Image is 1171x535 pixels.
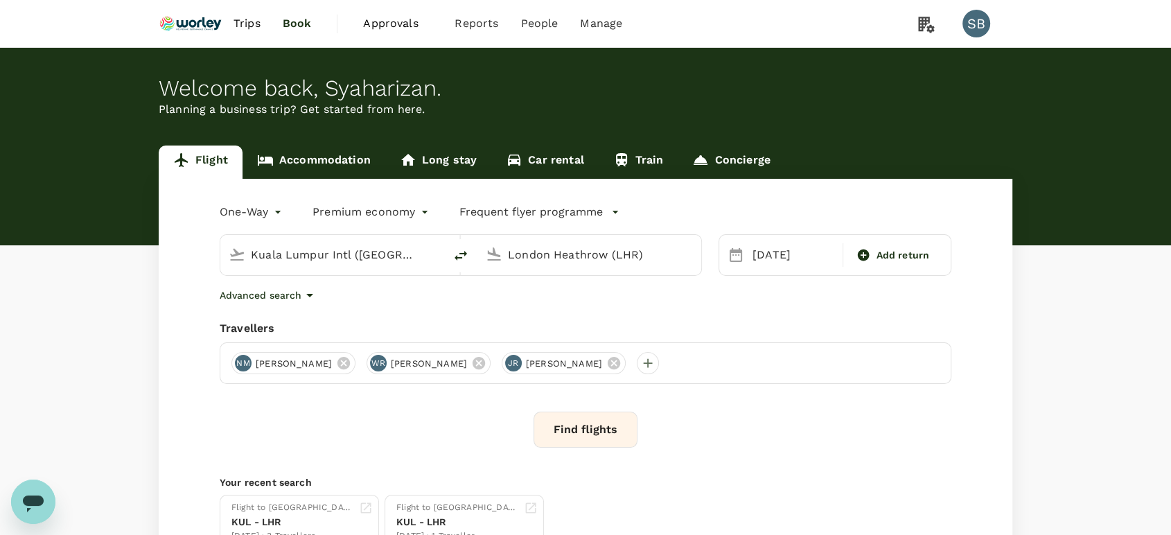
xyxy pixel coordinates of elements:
span: Book [283,15,312,32]
span: [PERSON_NAME] [382,357,475,371]
div: NM[PERSON_NAME] [231,352,355,374]
a: Accommodation [243,146,385,179]
p: Frequent flyer programme [459,204,603,220]
span: Manage [580,15,622,32]
div: WR [370,355,387,371]
a: Concierge [678,146,784,179]
span: People [520,15,558,32]
span: [PERSON_NAME] [518,357,610,371]
img: Ranhill Worley Sdn Bhd [159,8,222,39]
a: Flight [159,146,243,179]
div: Premium economy [312,201,432,223]
a: Long stay [385,146,491,179]
button: Open [434,253,437,256]
input: Depart from [251,244,415,265]
div: WR[PERSON_NAME] [367,352,491,374]
div: [DATE] [747,241,840,269]
button: Frequent flyer programme [459,204,619,220]
iframe: Button to launch messaging window [11,480,55,524]
span: Add return [876,248,929,263]
a: Car rental [491,146,599,179]
div: Travellers [220,320,951,337]
p: Advanced search [220,288,301,302]
span: Approvals [363,15,432,32]
a: Train [599,146,678,179]
div: NM [235,355,252,371]
p: Planning a business trip? Get started from here. [159,101,1012,118]
button: Find flights [534,412,637,448]
div: SB [962,10,990,37]
span: [PERSON_NAME] [247,357,340,371]
button: delete [444,239,477,272]
button: Open [692,253,694,256]
div: Flight to [GEOGRAPHIC_DATA] [231,501,353,515]
span: Reports [455,15,498,32]
div: JR[PERSON_NAME] [502,352,626,374]
div: KUL - LHR [231,515,353,529]
div: One-Way [220,201,285,223]
span: Trips [234,15,261,32]
div: Welcome back , Syaharizan . [159,76,1012,101]
button: Advanced search [220,287,318,304]
div: JR [505,355,522,371]
div: Flight to [GEOGRAPHIC_DATA] [396,501,518,515]
div: KUL - LHR [396,515,518,529]
p: Your recent search [220,475,951,489]
input: Going to [508,244,672,265]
